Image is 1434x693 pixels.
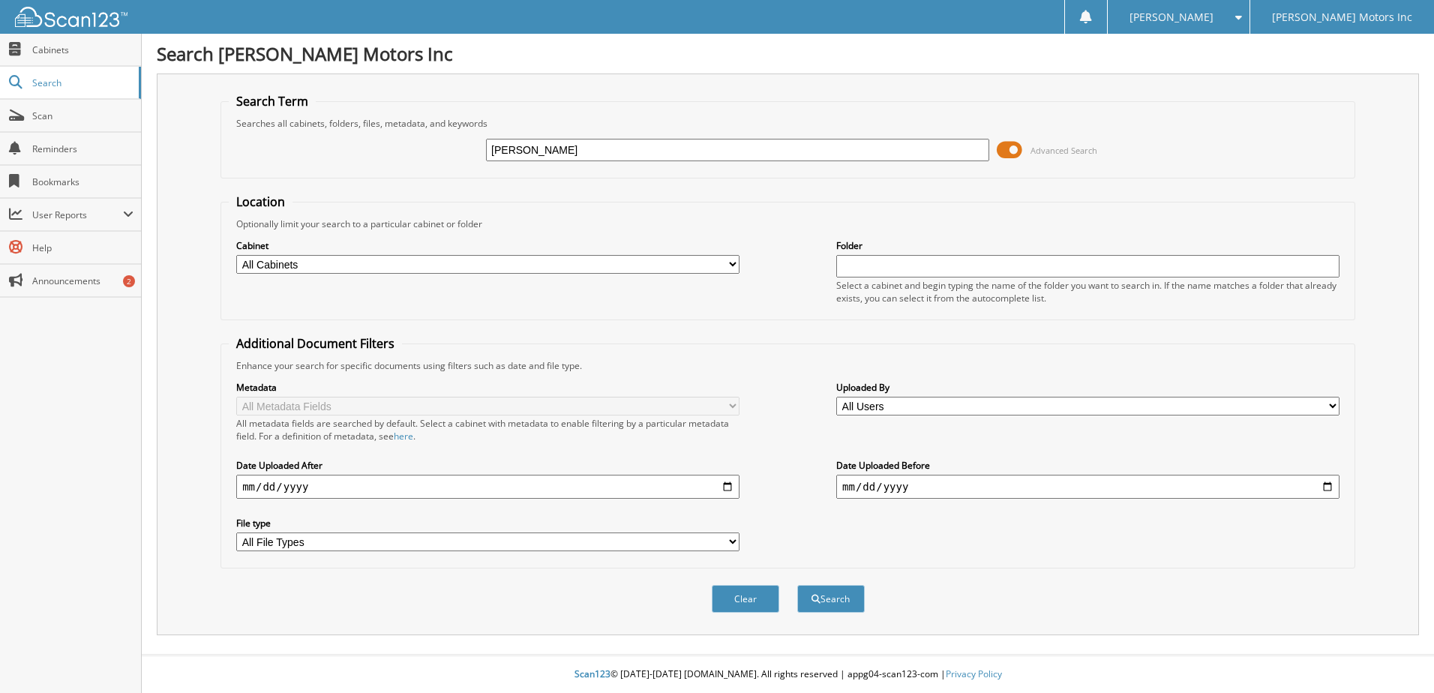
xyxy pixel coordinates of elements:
label: Metadata [236,381,739,394]
span: Reminders [32,142,133,155]
legend: Search Term [229,93,316,109]
span: Scan123 [574,667,610,680]
span: Announcements [32,274,133,287]
span: Cabinets [32,43,133,56]
h1: Search [PERSON_NAME] Motors Inc [157,41,1419,66]
span: Help [32,241,133,254]
label: File type [236,517,739,529]
label: Uploaded By [836,381,1339,394]
label: Date Uploaded Before [836,459,1339,472]
button: Search [797,585,865,613]
span: Advanced Search [1030,145,1097,156]
a: Privacy Policy [946,667,1002,680]
div: Searches all cabinets, folders, files, metadata, and keywords [229,117,1347,130]
div: Optionally limit your search to a particular cabinet or folder [229,217,1347,230]
span: Search [32,76,131,89]
iframe: Chat Widget [1359,621,1434,693]
span: Bookmarks [32,175,133,188]
div: Enhance your search for specific documents using filters such as date and file type. [229,359,1347,372]
span: [PERSON_NAME] [1129,13,1213,22]
span: [PERSON_NAME] Motors Inc [1272,13,1412,22]
label: Cabinet [236,239,739,252]
input: end [836,475,1339,499]
img: scan123-logo-white.svg [15,7,127,27]
span: User Reports [32,208,123,221]
a: here [394,430,413,442]
label: Folder [836,239,1339,252]
legend: Location [229,193,292,210]
span: Scan [32,109,133,122]
label: Date Uploaded After [236,459,739,472]
div: © [DATE]-[DATE] [DOMAIN_NAME]. All rights reserved | appg04-scan123-com | [142,656,1434,693]
legend: Additional Document Filters [229,335,402,352]
div: Select a cabinet and begin typing the name of the folder you want to search in. If the name match... [836,279,1339,304]
div: All metadata fields are searched by default. Select a cabinet with metadata to enable filtering b... [236,417,739,442]
button: Clear [712,585,779,613]
div: 2 [123,275,135,287]
input: start [236,475,739,499]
